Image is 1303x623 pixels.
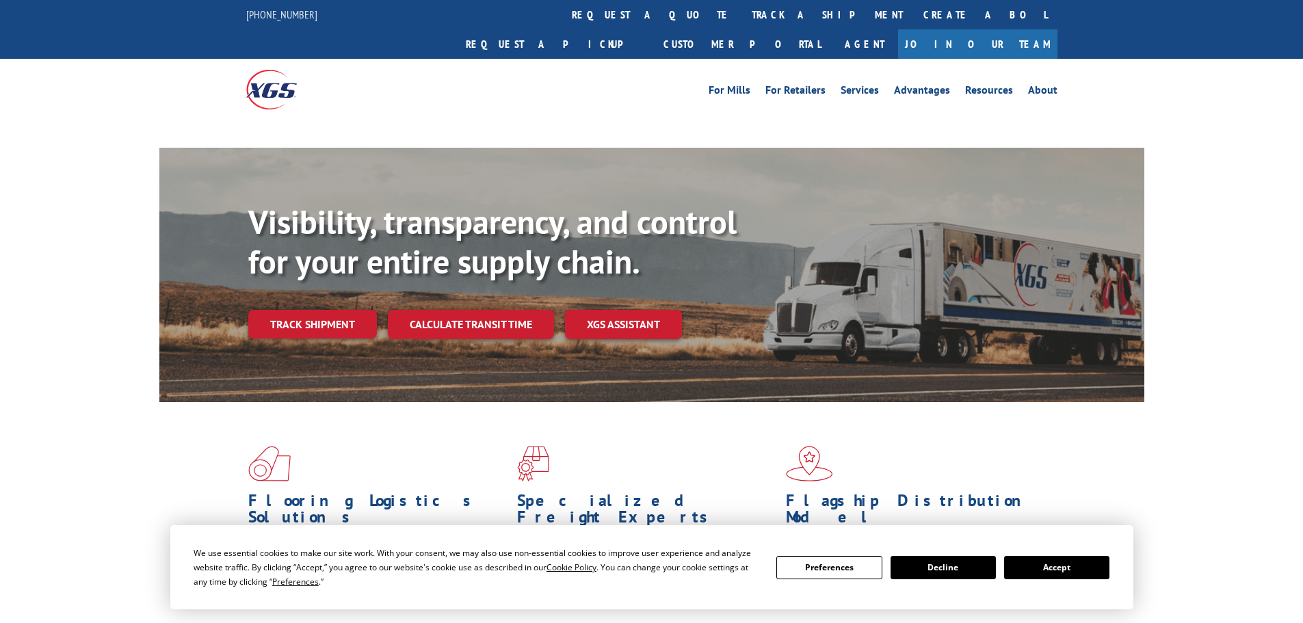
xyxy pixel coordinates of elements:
[765,85,826,100] a: For Retailers
[891,556,996,579] button: Decline
[246,8,317,21] a: [PHONE_NUMBER]
[565,310,682,339] a: XGS ASSISTANT
[248,446,291,481] img: xgs-icon-total-supply-chain-intelligence-red
[547,561,596,573] span: Cookie Policy
[841,85,879,100] a: Services
[1028,85,1057,100] a: About
[786,446,833,481] img: xgs-icon-flagship-distribution-model-red
[388,310,554,339] a: Calculate transit time
[965,85,1013,100] a: Resources
[776,556,882,579] button: Preferences
[894,85,950,100] a: Advantages
[653,29,831,59] a: Customer Portal
[170,525,1133,609] div: Cookie Consent Prompt
[248,310,377,339] a: Track shipment
[898,29,1057,59] a: Join Our Team
[831,29,898,59] a: Agent
[1004,556,1109,579] button: Accept
[248,492,507,532] h1: Flooring Logistics Solutions
[194,546,760,589] div: We use essential cookies to make our site work. With your consent, we may also use non-essential ...
[709,85,750,100] a: For Mills
[517,446,549,481] img: xgs-icon-focused-on-flooring-red
[456,29,653,59] a: Request a pickup
[248,200,737,282] b: Visibility, transparency, and control for your entire supply chain.
[517,492,776,532] h1: Specialized Freight Experts
[786,492,1044,532] h1: Flagship Distribution Model
[272,576,319,587] span: Preferences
